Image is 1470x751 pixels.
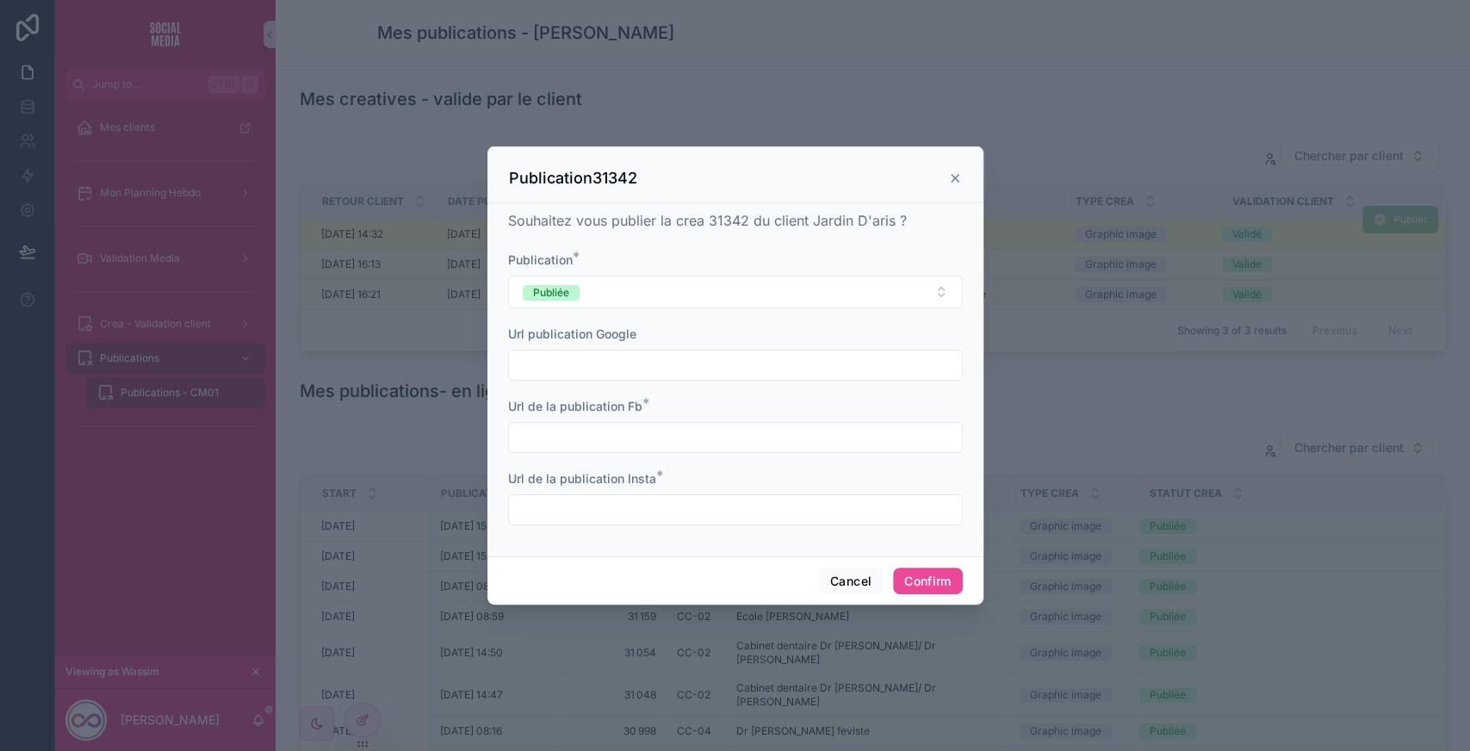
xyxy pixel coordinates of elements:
[508,252,573,267] span: Publication
[508,276,963,308] button: Select Button
[508,399,642,413] span: Url de la publication Fb
[508,471,656,486] span: Url de la publication Insta
[508,326,636,341] span: Url publication Google
[533,285,569,301] div: Publiée
[819,568,883,595] button: Cancel
[508,212,907,229] span: Souhaitez vous publier la crea 31342 du client Jardin D'aris ?
[509,168,637,189] h3: Publication31342
[893,568,962,595] button: Confirm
